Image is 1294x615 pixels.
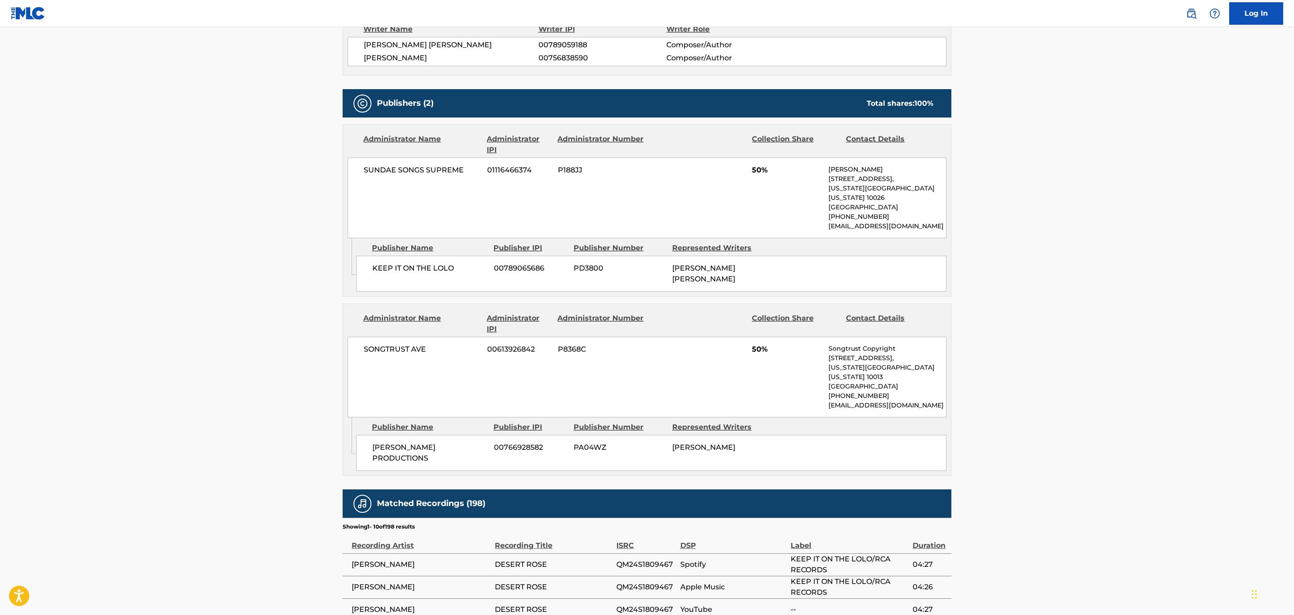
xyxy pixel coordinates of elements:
img: Matched Recordings [357,498,368,509]
div: Publisher Number [574,243,665,253]
a: Log In [1229,2,1283,25]
div: Help [1206,5,1224,23]
span: PA04WZ [574,442,665,453]
a: Public Search [1182,5,1200,23]
span: Composer/Author [666,40,783,50]
span: [PERSON_NAME] [PERSON_NAME] [672,264,735,283]
div: Administrator IPI [487,134,551,155]
p: Songtrust Copyright [828,344,946,353]
span: KEEP IT ON THE LOLO [372,263,487,274]
h5: Publishers (2) [377,98,434,109]
span: 00613926842 [487,344,551,355]
p: [PERSON_NAME] [828,165,946,174]
p: [US_STATE][GEOGRAPHIC_DATA][US_STATE] 10013 [828,363,946,382]
span: DESERT ROSE [495,604,612,615]
span: 00789065686 [494,263,567,274]
div: Duration [913,531,947,551]
span: QM24S1809467 [616,559,675,570]
span: 04:26 [913,582,947,592]
div: Label [791,531,908,551]
span: 50% [752,165,822,176]
div: Represented Writers [672,243,764,253]
div: DSP [680,531,787,551]
p: Showing 1 - 10 of 198 results [343,523,415,531]
span: [PERSON_NAME] PRODUCTIONS [372,442,487,464]
span: PD3800 [574,263,665,274]
div: Publisher Name [372,243,487,253]
iframe: Chat Widget [1249,572,1294,615]
span: DESERT ROSE [495,559,612,570]
p: [GEOGRAPHIC_DATA] [828,203,946,212]
span: Composer/Author [666,53,783,63]
span: KEEP IT ON THE LOLO/RCA RECORDS [791,576,908,598]
p: [EMAIL_ADDRESS][DOMAIN_NAME] [828,401,946,410]
span: Apple Music [680,582,787,592]
div: Contact Details [846,313,933,335]
img: search [1186,8,1197,19]
span: 04:27 [913,604,947,615]
img: MLC Logo [11,7,45,20]
div: Writer IPI [538,24,667,35]
span: SUNDAE SONGS SUPREME [364,165,480,176]
span: 00789059188 [538,40,666,50]
span: QM24S1809467 [616,604,675,615]
div: Administrator IPI [487,313,551,335]
div: Publisher IPI [493,243,567,253]
p: [EMAIL_ADDRESS][DOMAIN_NAME] [828,222,946,231]
span: SONGTRUST AVE [364,344,480,355]
div: Recording Artist [352,531,490,551]
div: Administrator Name [363,134,480,155]
span: Spotify [680,559,787,570]
div: Administrator Number [557,134,645,155]
div: Writer Role [666,24,783,35]
div: Publisher IPI [493,422,567,433]
img: Publishers [357,98,368,109]
p: [US_STATE][GEOGRAPHIC_DATA][US_STATE] 10026 [828,184,946,203]
span: -- [791,604,908,615]
div: Recording Title [495,531,612,551]
p: [STREET_ADDRESS], [828,353,946,363]
div: Administrator Number [557,313,645,335]
img: help [1209,8,1220,19]
span: [PERSON_NAME] [352,604,490,615]
span: 00756838590 [538,53,666,63]
h5: Matched Recordings (198) [377,498,485,509]
div: Administrator Name [363,313,480,335]
span: [PERSON_NAME] [672,443,735,452]
div: Represented Writers [672,422,764,433]
div: Collection Share [752,313,839,335]
span: [PERSON_NAME] [PERSON_NAME] [364,40,538,50]
span: P188JJ [558,165,645,176]
span: QM24S1809467 [616,582,675,592]
span: [PERSON_NAME] [364,53,538,63]
div: Publisher Name [372,422,487,433]
div: Drag [1252,581,1257,608]
div: Contact Details [846,134,933,155]
div: ISRC [616,531,675,551]
div: Collection Share [752,134,839,155]
span: [PERSON_NAME] [352,582,490,592]
span: DESERT ROSE [495,582,612,592]
span: 100 % [914,99,933,108]
span: 01116466374 [487,165,551,176]
p: [PHONE_NUMBER] [828,391,946,401]
p: [PHONE_NUMBER] [828,212,946,222]
span: P8368C [558,344,645,355]
div: Writer Name [363,24,538,35]
p: [STREET_ADDRESS], [828,174,946,184]
div: Publisher Number [574,422,665,433]
span: 00766928582 [494,442,567,453]
p: [GEOGRAPHIC_DATA] [828,382,946,391]
span: YouTube [680,604,787,615]
span: [PERSON_NAME] [352,559,490,570]
span: 04:27 [913,559,947,570]
span: 50% [752,344,822,355]
span: KEEP IT ON THE LOLO/RCA RECORDS [791,554,908,575]
div: Total shares: [867,98,933,109]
